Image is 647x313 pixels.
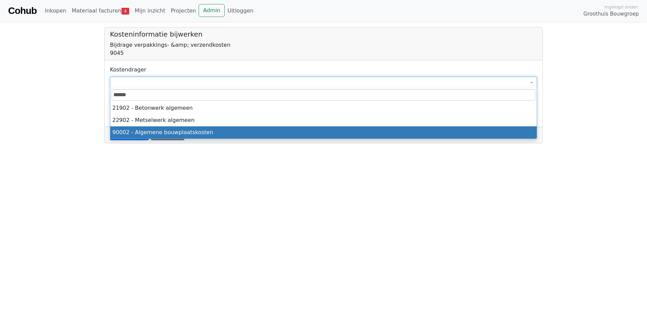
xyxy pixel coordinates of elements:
div: 9045 [110,49,537,57]
a: Projecten [168,4,199,18]
a: Cohub [8,3,37,19]
span: 4 [121,8,129,15]
span: Groothuis Bouwgroep [583,10,639,18]
label: Kostendrager [110,66,146,74]
div: Bijdrage verpakkings- &amp; verzendkosten [110,41,537,49]
span: Ingelogd onder: [604,4,639,10]
a: Materiaal facturen4 [69,4,132,18]
a: Uitloggen [225,4,256,18]
a: Admin [199,4,225,17]
h5: Kosteninformatie bijwerken [110,30,537,38]
li: 22902 - Metselwerk algemeen [110,114,537,126]
li: 21902 - Betonwerk algemeen [110,102,537,114]
a: Inkopen [42,4,69,18]
a: Mijn inzicht [132,4,168,18]
li: 90002 - Algemene bouwplaatskosten [110,126,537,139]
